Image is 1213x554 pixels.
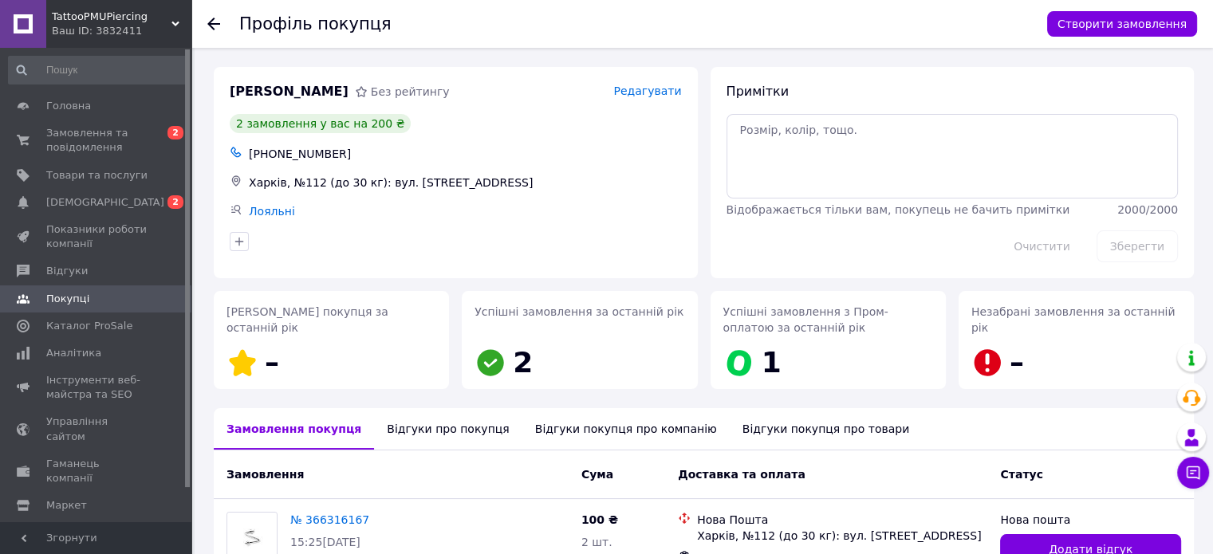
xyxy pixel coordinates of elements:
[581,468,613,481] span: Cума
[52,24,191,38] div: Ваш ID: 3832411
[374,408,522,450] div: Відгуки про покупця
[46,415,148,443] span: Управління сайтом
[230,83,349,101] span: [PERSON_NAME]
[46,346,101,360] span: Аналітика
[52,10,171,24] span: TattooPMUPiercing
[513,346,533,379] span: 2
[46,126,148,155] span: Замовлення та повідомлення
[581,513,618,526] span: 100 ₴
[167,126,183,139] span: 2
[46,498,87,513] span: Маркет
[723,305,888,334] span: Успішні замовлення з Пром-оплатою за останній рік
[971,305,1176,334] span: Незабрані замовлення за останній рік
[613,84,681,97] span: Редагувати
[475,305,683,318] span: Успішні замовлення за останній рік
[8,56,188,84] input: Пошук
[46,195,164,210] span: [DEMOGRAPHIC_DATA]
[46,222,148,251] span: Показники роботи компанії
[1047,11,1197,37] button: Створити замовлення
[46,319,132,333] span: Каталог ProSale
[371,85,450,98] span: Без рейтингу
[46,457,148,485] span: Гаманець компанії
[678,468,805,481] span: Доставка та оплата
[226,468,304,481] span: Замовлення
[46,168,148,183] span: Товари та послуги
[230,114,411,133] div: 2 замовлення у вас на 200 ₴
[1000,468,1042,481] span: Статус
[1117,203,1178,216] span: 2000 / 2000
[46,373,148,402] span: Інструменти веб-майстра та SEO
[727,84,789,99] span: Примітки
[46,292,89,306] span: Покупці
[167,195,183,209] span: 2
[249,205,295,218] a: Лояльні
[522,408,730,450] div: Відгуки покупця про компанію
[239,14,392,33] h1: Профіль покупця
[697,528,987,544] div: Харків, №112 (до 30 кг): вул. [STREET_ADDRESS]
[762,346,782,379] span: 1
[246,143,685,165] div: [PHONE_NUMBER]
[214,408,374,450] div: Замовлення покупця
[730,408,922,450] div: Відгуки покупця про товари
[226,305,388,334] span: [PERSON_NAME] покупця за останній рік
[46,99,91,113] span: Головна
[207,16,220,32] div: Повернутися назад
[727,203,1070,216] span: Відображається тільки вам, покупець не бачить примітки
[581,536,612,548] span: 2 шт.
[1177,457,1209,489] button: Чат з покупцем
[290,513,369,526] a: № 366316167
[46,264,88,278] span: Відгуки
[265,346,279,379] span: –
[246,171,685,194] div: Харків, №112 (до 30 кг): вул. [STREET_ADDRESS]
[1000,512,1181,528] div: Нова пошта
[1010,346,1024,379] span: –
[697,512,987,528] div: Нова Пошта
[290,536,360,548] span: 15:25[DATE]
